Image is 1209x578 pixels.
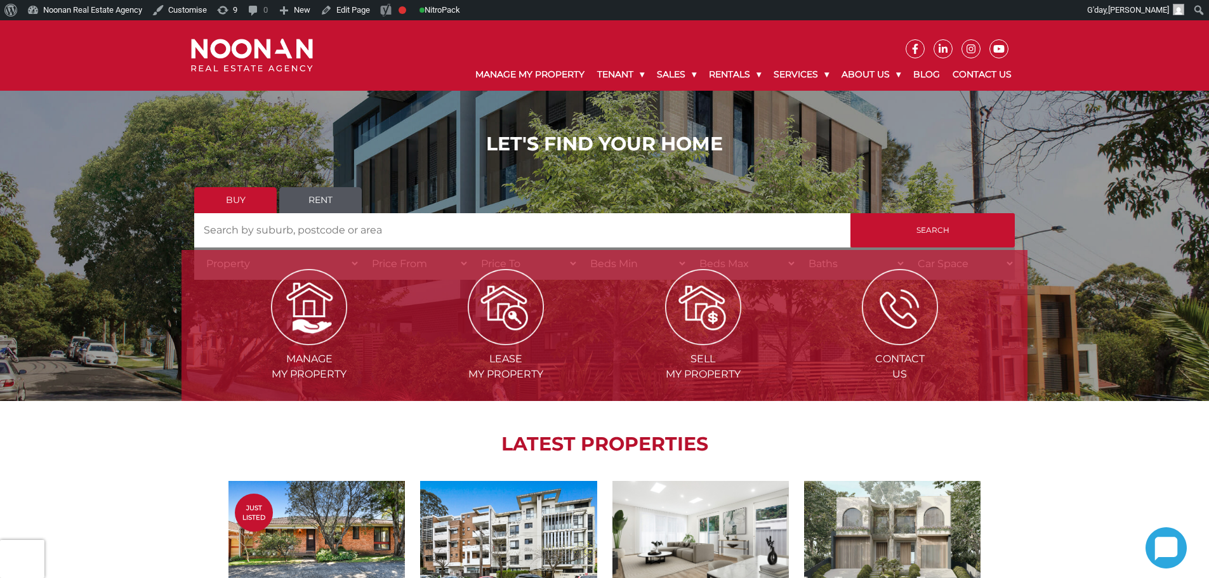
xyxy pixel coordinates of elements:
img: ICONS [862,269,938,345]
a: Sales [651,58,703,91]
span: Manage my Property [212,351,406,382]
a: Leasemy Property [409,300,603,380]
a: Rentals [703,58,767,91]
a: Buy [194,187,277,213]
a: ContactUs [803,300,997,380]
h1: LET'S FIND YOUR HOME [194,133,1015,155]
img: Manage my Property [271,269,347,345]
a: Managemy Property [212,300,406,380]
a: Tenant [591,58,651,91]
a: Manage My Property [469,58,591,91]
a: Rent [279,187,362,213]
a: Services [767,58,835,91]
h2: LATEST PROPERTIES [213,433,996,456]
input: Search by suburb, postcode or area [194,213,850,247]
a: Contact Us [946,58,1018,91]
a: Blog [907,58,946,91]
span: Contact Us [803,351,997,382]
span: Sell my Property [606,351,800,382]
span: Just Listed [235,503,273,522]
a: Sellmy Property [606,300,800,380]
img: Lease my property [468,269,544,345]
span: [PERSON_NAME] [1108,5,1169,15]
input: Search [850,213,1015,247]
img: Noonan Real Estate Agency [191,39,313,72]
img: Sell my property [665,269,741,345]
a: About Us [835,58,907,91]
div: Focus keyphrase not set [399,6,406,14]
span: Lease my Property [409,351,603,382]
